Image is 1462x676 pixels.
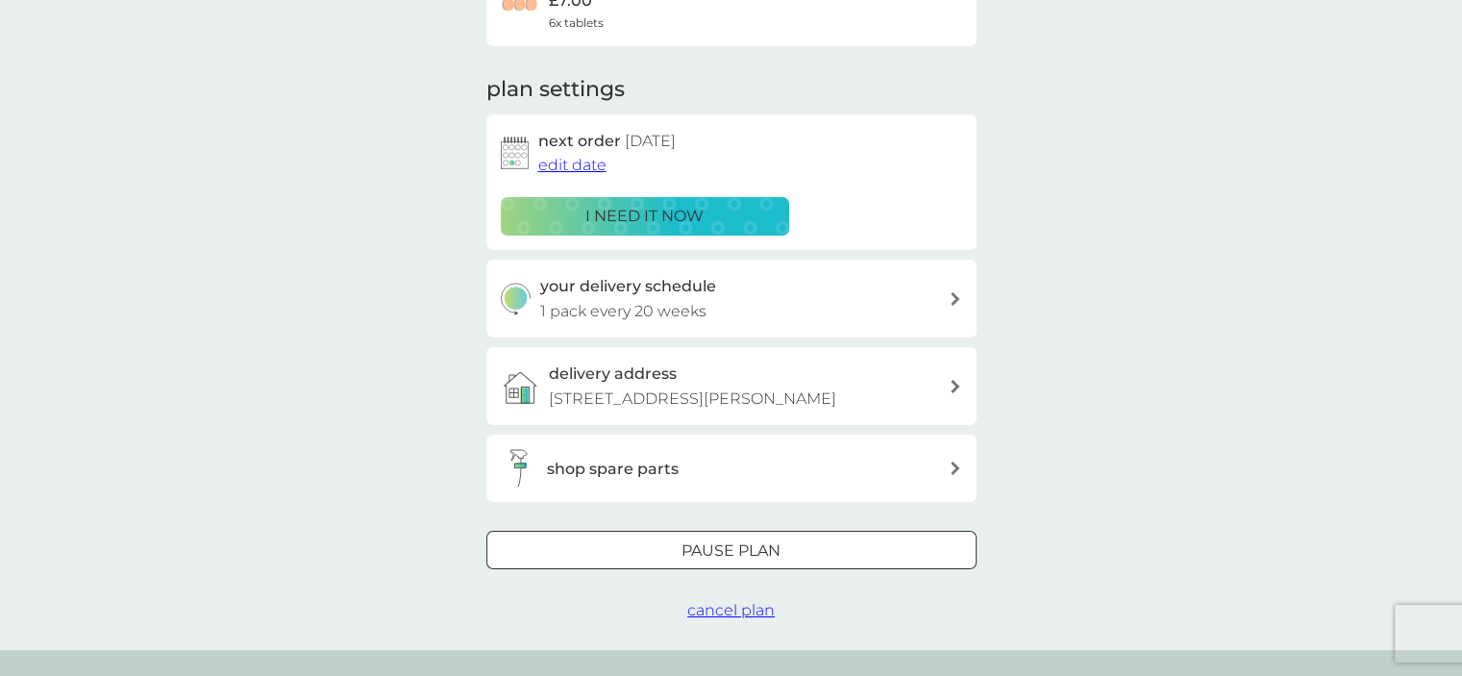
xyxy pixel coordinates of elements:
button: shop spare parts [486,435,977,502]
p: Pause plan [681,538,781,563]
span: [DATE] [625,132,676,150]
h2: plan settings [486,75,625,105]
p: [STREET_ADDRESS][PERSON_NAME] [549,387,836,412]
p: 1 pack every 20 weeks [540,299,706,324]
span: cancel plan [687,601,775,619]
button: i need it now [501,197,789,236]
button: edit date [538,153,607,178]
span: 6x tablets [549,13,604,32]
h3: delivery address [549,362,677,387]
button: your delivery schedule1 pack every 20 weeks [486,260,977,338]
h3: shop spare parts [547,457,679,482]
h3: your delivery schedule [540,274,716,299]
a: delivery address[STREET_ADDRESS][PERSON_NAME] [486,347,977,425]
button: Pause plan [486,531,977,569]
h2: next order [538,129,676,154]
button: cancel plan [687,598,775,623]
p: i need it now [585,204,704,229]
span: edit date [538,156,607,174]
